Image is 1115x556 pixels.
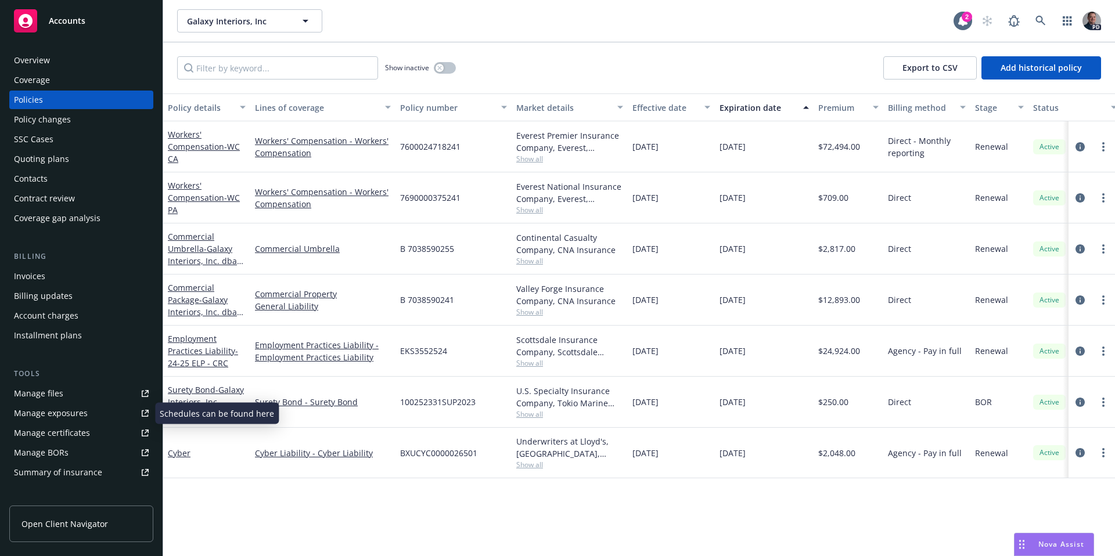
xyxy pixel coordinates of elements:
a: Cyber [168,447,190,458]
div: Account charges [14,306,78,325]
span: Renewal [975,140,1008,153]
a: Manage files [9,384,153,403]
button: Export to CSV [883,56,977,80]
a: Cyber Liability - Cyber Liability [255,447,391,459]
span: [DATE] [720,294,746,306]
div: Contract review [14,189,75,208]
a: Summary of insurance [9,463,153,482]
a: Workers' Compensation - Workers' Compensation [255,186,391,210]
div: Invoices [14,267,45,286]
a: more [1096,344,1110,358]
a: Manage exposures [9,404,153,423]
a: circleInformation [1073,344,1087,358]
span: Direct [888,294,911,306]
span: $250.00 [818,396,848,408]
a: Policies [9,91,153,109]
span: Show all [516,307,623,317]
span: Active [1038,447,1061,458]
span: Accounts [49,16,85,26]
span: Show all [516,154,623,164]
button: Nova Assist [1014,533,1094,556]
div: Manage files [14,384,63,403]
div: Policies [14,91,43,109]
span: Export to CSV [902,62,958,73]
a: Commercial Package [168,282,237,330]
span: Show inactive [385,63,429,73]
a: Manage certificates [9,424,153,442]
span: [DATE] [720,345,746,357]
span: Open Client Navigator [21,518,108,530]
div: Underwriters at Lloyd's, [GEOGRAPHIC_DATA], [PERSON_NAME] of London, CRC Group [516,435,623,460]
a: Installment plans [9,326,153,345]
span: Active [1038,295,1061,305]
span: 7690000375241 [400,192,461,204]
a: Overview [9,51,153,70]
a: Employment Practices Liability - Employment Practices Liability [255,339,391,363]
div: Billing updates [14,287,73,305]
a: Workers' Compensation - Workers' Compensation [255,135,391,159]
span: [DATE] [632,396,659,408]
span: Show all [516,460,623,470]
a: more [1096,446,1110,460]
button: Premium [814,93,883,121]
a: General Liability [255,300,391,312]
div: Contacts [14,169,48,188]
a: Employment Practices Liability [168,333,238,369]
div: 2 [962,12,972,22]
span: [DATE] [632,192,659,204]
span: Renewal [975,243,1008,255]
a: more [1096,395,1110,409]
span: EKS3552524 [400,345,447,357]
div: Stage [975,102,1011,114]
span: [DATE] [720,396,746,408]
span: 100252331SUP2023 [400,396,476,408]
button: Stage [970,93,1028,121]
span: $24,924.00 [818,345,860,357]
div: Continental Casualty Company, CNA Insurance [516,232,623,256]
div: Coverage gap analysis [14,209,100,228]
span: $72,494.00 [818,140,860,153]
span: - Galaxy Interiors, Inc., - BOND (CSLB) [168,384,244,420]
div: Market details [516,102,610,114]
a: Contacts [9,169,153,188]
a: Workers' Compensation [168,180,240,215]
a: circleInformation [1073,293,1087,307]
a: circleInformation [1073,242,1087,256]
a: Search [1029,9,1052,33]
span: [DATE] [720,140,746,153]
a: more [1096,293,1110,307]
span: Show all [516,358,623,368]
span: [DATE] [720,447,746,459]
a: Commercial Umbrella [255,243,391,255]
span: Active [1038,244,1061,254]
span: [DATE] [632,447,659,459]
div: Effective date [632,102,697,114]
span: $709.00 [818,192,848,204]
div: Expiration date [720,102,796,114]
span: Renewal [975,447,1008,459]
span: Direct - Monthly reporting [888,135,966,159]
a: circleInformation [1073,191,1087,205]
span: B 7038590255 [400,243,454,255]
a: Coverage [9,71,153,89]
a: Contract review [9,189,153,208]
a: Start snowing [976,9,999,33]
a: Policy changes [9,110,153,129]
a: Account charges [9,306,153,325]
a: more [1096,140,1110,154]
a: Billing updates [9,287,153,305]
div: Installment plans [14,326,82,345]
button: Billing method [883,93,970,121]
div: Manage exposures [14,404,88,423]
div: Billing method [888,102,953,114]
span: $12,893.00 [818,294,860,306]
div: Everest Premier Insurance Company, Everest, Arrowhead General Insurance Agency, Inc. [516,129,623,154]
span: Renewal [975,192,1008,204]
div: Scottsdale Insurance Company, Scottsdale Insurance Company (Nationwide), CRC Group [516,334,623,358]
input: Filter by keyword... [177,56,378,80]
div: Coverage [14,71,50,89]
a: Report a Bug [1002,9,1026,33]
span: Show all [516,256,623,266]
span: Direct [888,243,911,255]
div: Manage BORs [14,443,69,462]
